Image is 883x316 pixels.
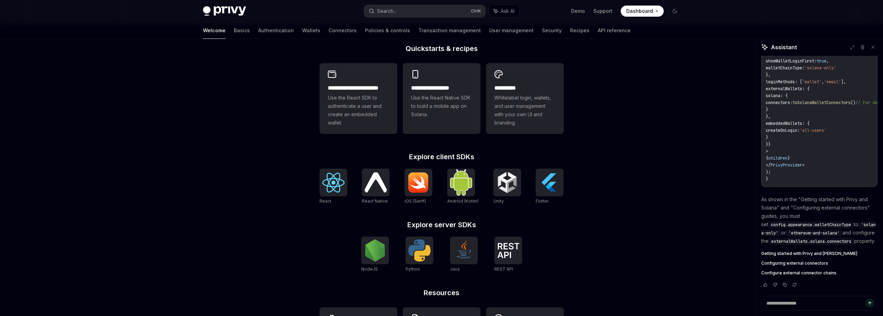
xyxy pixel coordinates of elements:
[536,198,549,204] span: Flutter
[768,155,788,161] span: children
[489,5,519,17] button: Ask AI
[406,266,420,272] span: Python
[766,148,768,154] span: >
[203,6,246,16] img: dark logo
[851,100,856,105] span: ()
[493,169,521,205] a: UnityUnity
[486,63,564,134] a: **** *****Whitelabel login, wallets, and user management with your own UI and branding.
[320,221,564,228] h2: Explore server SDKs
[542,22,562,39] a: Security
[320,198,331,204] span: React
[362,169,390,205] a: React NativeReact Native
[626,8,653,15] span: Dashboard
[761,222,876,236] span: 'solana-only'
[802,86,809,92] span: : {
[802,65,805,71] span: :
[802,79,822,85] span: 'wallet'
[593,8,612,15] a: Support
[817,58,826,64] span: true
[538,171,561,194] img: Flutter
[365,172,387,192] img: React Native
[403,63,481,134] a: **** **** **** ***Use the React Native SDK to build a mobile app on Solana.
[405,169,432,205] a: iOS (Swift)iOS (Swift)
[320,153,564,160] h2: Explore client SDKs
[411,94,472,119] span: Use the React Native SDK to build a mobile app on Solana.
[322,173,345,193] img: React
[766,107,768,112] span: }
[471,8,481,14] span: Ctrl K
[766,93,780,99] span: solana
[328,94,389,127] span: Use the React SDK to authenticate a user and create an embedded wallet.
[320,289,564,296] h2: Resources
[406,237,433,273] a: PythonPython
[792,100,851,105] span: toSolanaWalletConnectors
[788,155,790,161] span: }
[841,79,846,85] span: ],
[790,100,792,105] span: :
[407,172,430,193] img: iOS (Swift)
[761,270,837,276] span: Configure external connector chains
[766,79,795,85] span: loginMethods
[234,22,250,39] a: Basics
[761,261,877,266] a: Configuring external connectors
[802,121,809,126] span: : {
[598,22,631,39] a: API reference
[805,65,836,71] span: 'solana-only'
[501,8,515,15] span: Ask AI
[320,169,347,205] a: ReactReact
[494,266,513,272] span: REST API
[489,22,534,39] a: User management
[824,79,841,85] span: 'email'
[797,128,800,133] span: :
[361,266,378,272] span: NodeJS
[258,22,294,39] a: Authentication
[536,169,563,205] a: FlutterFlutter
[766,58,814,64] span: showWalletLoginFirst
[771,162,802,168] span: PrivyProvider
[802,162,805,168] span: >
[766,65,802,71] span: walletChainType
[789,230,840,236] span: 'ethereum-and-solana'
[766,72,771,78] span: },
[761,251,877,256] a: Getting started with Privy and [PERSON_NAME]
[761,251,857,256] span: Getting started with Privy and [PERSON_NAME]
[766,155,768,161] span: {
[766,135,768,140] span: }
[493,198,504,204] span: Unity
[364,239,386,262] img: NodeJS
[494,237,522,273] a: REST APIREST API
[795,79,802,85] span: : [
[669,6,680,17] button: Toggle dark mode
[761,195,877,245] p: As shown in the "Getting started with Privy and Solana" and "Configuring external connectors" gui...
[826,58,829,64] span: ,
[761,261,828,266] span: Configuring external connectors
[822,79,824,85] span: ,
[302,22,320,39] a: Wallets
[780,93,788,99] span: : {
[361,237,389,273] a: NodeJSNodeJS
[571,8,585,15] a: Demo
[771,43,797,51] span: Assistant
[866,299,874,307] button: Send message
[447,198,478,204] span: Android (Kotlin)
[494,94,555,127] span: Whitelabel login, wallets, and user management with your own UI and branding.
[766,169,771,175] span: );
[766,142,771,147] span: }}
[761,270,877,276] a: Configure external connector chains
[365,22,410,39] a: Policies & controls
[329,22,357,39] a: Connectors
[203,22,226,39] a: Welcome
[771,222,851,228] span: config.appearance.walletChainType
[453,239,475,262] img: Java
[408,239,431,262] img: Python
[362,198,388,204] span: React Native
[364,5,485,17] button: Search...CtrlK
[447,169,478,205] a: Android (Kotlin)Android (Kotlin)
[450,266,460,272] span: Java
[405,198,426,204] span: iOS (Swift)
[766,128,797,133] span: createOnLogin
[450,169,472,195] img: Android (Kotlin)
[766,121,802,126] span: embeddedWallets
[621,6,664,17] a: Dashboard
[496,171,518,194] img: Unity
